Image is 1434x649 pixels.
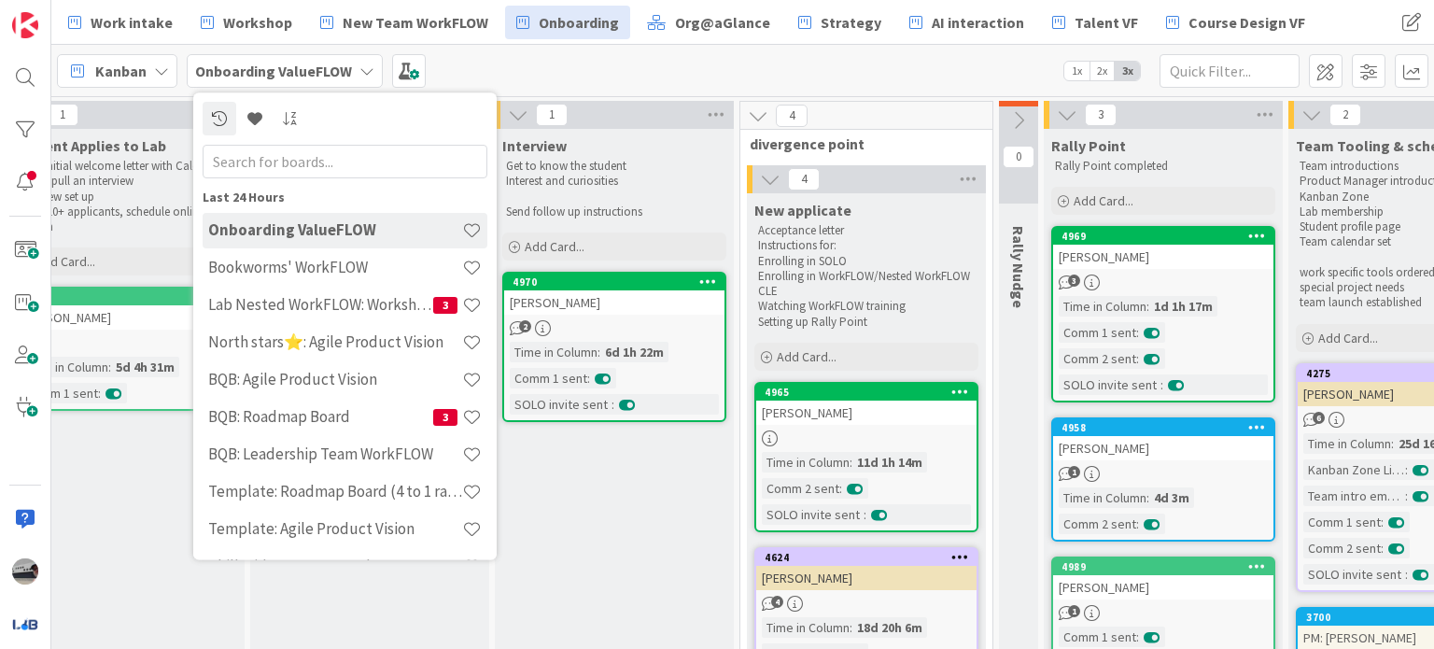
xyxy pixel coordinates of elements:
div: 18d 20h 6m [852,617,927,638]
a: Talent VF [1041,6,1149,39]
span: : [1136,514,1139,534]
span: : [864,504,866,525]
span: Add Card... [1074,192,1133,209]
div: Time in Column [1303,433,1391,454]
div: 4969 [1061,230,1273,243]
img: jB [12,558,38,585]
div: Team intro email sent [1303,486,1405,506]
div: [PERSON_NAME] [756,566,977,590]
h4: BQB: Roadmap Board [208,408,433,427]
div: 4624 [756,549,977,566]
span: Work intake [91,11,173,34]
div: [PERSON_NAME] [1053,575,1273,600]
div: 1d 1h 17m [1149,296,1217,317]
a: Onboarding [505,6,630,39]
h4: Lab Nested WorkFLOW: Workshop [208,296,433,315]
div: 4989 [1053,558,1273,575]
h4: SkillBridge Program: ValueFLOW [208,557,462,576]
span: Add Card... [777,348,836,365]
h4: Bookworms' WorkFLOW [208,259,462,277]
p: Interview set up [17,190,233,205]
span: 1 [536,104,568,126]
span: : [1405,486,1408,506]
span: : [1381,538,1384,558]
span: Onboarding [539,11,619,34]
p: Enrolling in SOLO [758,254,975,269]
span: Course Design VF [1188,11,1305,34]
div: SOLO invite sent [762,504,864,525]
div: Comm 1 sent [1303,512,1381,532]
p: Instructions for: [758,238,975,253]
span: 2 [1329,104,1361,126]
div: Kanban Zone Licensed [1303,459,1405,480]
div: 11d 1h 14m [852,452,927,473]
div: 4970[PERSON_NAME] [504,274,724,315]
div: Last 24 Hours [203,188,487,207]
h4: Onboarding ValueFLOW [208,221,462,240]
span: 4 [788,168,820,190]
div: SOLO invite sent [1059,374,1160,395]
span: Interview [502,136,567,155]
div: Comm 2 sent [1303,538,1381,558]
a: Strategy [787,6,893,39]
div: 4624 [765,551,977,564]
div: Comm 1 sent [21,383,98,403]
span: : [1136,322,1139,343]
span: 1x [1064,62,1090,80]
div: [PERSON_NAME] [1053,245,1273,269]
span: : [839,478,842,499]
div: Time in Column [1059,296,1146,317]
p: Enrolling in WorkFLOW/Nested WorkFLOW CLE [758,269,975,300]
span: Add Card... [35,253,95,270]
a: AI interaction [898,6,1035,39]
div: Time in Column [21,357,108,377]
div: 4969 [1053,228,1273,245]
p: Send follow up instructions [506,205,723,219]
div: [PERSON_NAME] [756,401,977,425]
b: Onboarding ValueFLOW [195,62,352,80]
span: : [1405,564,1408,585]
span: 6 [1313,412,1325,424]
div: [PERSON_NAME] [1053,436,1273,460]
span: : [1381,512,1384,532]
div: 4d 3m [1149,487,1194,508]
p: Setting up Rally Point [758,315,975,330]
div: 6d 1h 22m [600,342,668,362]
span: : [1160,374,1163,395]
div: Time in Column [1059,487,1146,508]
div: [PERSON_NAME] [15,305,235,330]
div: 4958 [1061,421,1273,434]
span: Add Card... [1318,330,1378,346]
span: 3 [1085,104,1117,126]
span: 3 [1068,275,1080,287]
h4: BQB: Leadership Team WorkFLOW [208,445,462,464]
p: Interest and curiosities [506,174,723,189]
div: 4958 [1053,419,1273,436]
span: 4 [776,105,808,127]
span: 4 [771,596,783,608]
a: Org@aGlance [636,6,781,39]
a: Course Design VF [1155,6,1316,39]
input: Quick Filter... [1160,54,1300,88]
a: Workshop [190,6,303,39]
span: Rally Nudge [1009,226,1028,308]
div: 4989[PERSON_NAME] [1053,558,1273,600]
img: Visit kanbanzone.com [12,12,38,38]
div: 4965 [756,384,977,401]
div: Comm 1 sent [510,368,587,388]
p: Rally Point completed [1055,159,1272,174]
span: : [850,452,852,473]
span: : [1146,296,1149,317]
span: 1 [47,104,78,126]
div: 5000 [23,290,235,303]
span: 0 [1003,146,1034,168]
span: : [1405,459,1408,480]
span: 1 [1068,466,1080,478]
div: 4958[PERSON_NAME] [1053,419,1273,460]
a: New Team WorkFLOW [309,6,499,39]
input: Search for boards... [203,145,487,178]
div: 5000 [15,289,235,305]
span: 1 [1068,605,1080,617]
div: Comm 1 sent [1059,627,1136,647]
p: Watching WorkFLOW training [758,299,975,314]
